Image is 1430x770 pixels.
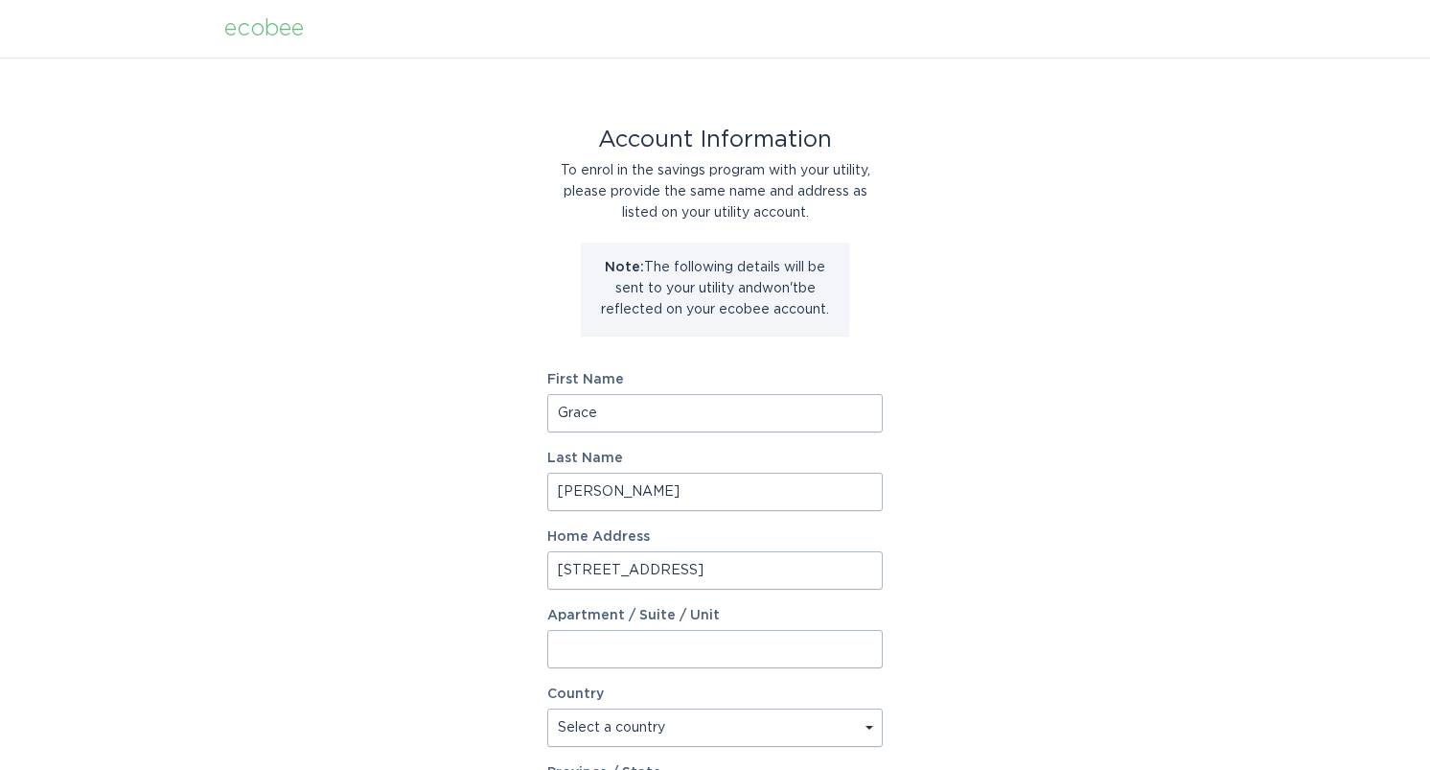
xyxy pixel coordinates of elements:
p: The following details will be sent to your utility and won't be reflected on your ecobee account. [595,257,835,320]
div: Account Information [547,129,883,151]
label: First Name [547,373,883,386]
div: To enrol in the savings program with your utility, please provide the same name and address as li... [547,160,883,223]
label: Country [547,688,604,701]
label: Home Address [547,530,883,544]
div: ecobee [224,18,304,39]
label: Last Name [547,452,883,465]
strong: Note: [605,261,644,274]
label: Apartment / Suite / Unit [547,609,883,622]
